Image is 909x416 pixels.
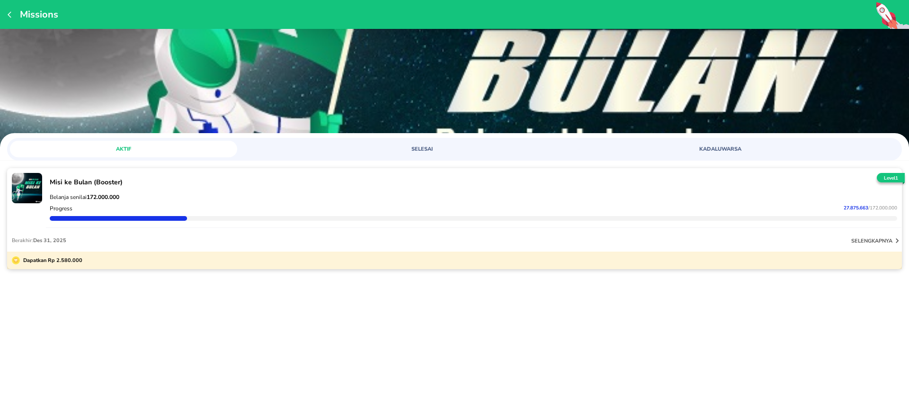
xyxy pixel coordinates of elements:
[87,193,119,201] strong: 172.000.000
[868,205,897,211] span: / 172.000.000
[851,236,902,245] button: selengkapnya
[7,138,902,157] div: loyalty mission tabs
[50,178,897,187] p: Misi ke Bulan (Booster)
[50,205,72,212] p: Progress
[606,141,899,157] a: KADALUWARSA
[10,141,303,157] a: AKTIF
[851,237,892,244] p: selengkapnya
[844,205,868,211] span: 27.875.663
[875,175,907,182] p: Level 1
[50,193,119,201] span: Belanja senilai
[12,237,66,244] p: Berakhir:
[314,145,530,153] span: SELESAI
[12,173,42,203] img: mission-23363
[15,8,58,21] p: Missions
[308,141,601,157] a: SELESAI
[16,145,232,153] span: AKTIF
[612,145,828,153] span: KADALUWARSA
[33,237,66,244] span: Des 31, 2025
[20,256,82,264] p: Dapatkan Rp 2.580.000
